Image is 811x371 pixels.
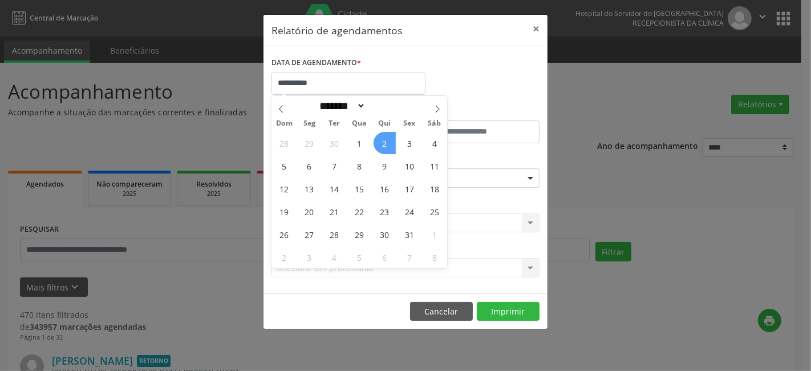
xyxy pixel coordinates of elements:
span: Ter [322,120,347,127]
span: Outubro 16, 2025 [374,178,396,200]
span: Outubro 10, 2025 [399,155,421,177]
span: Outubro 31, 2025 [399,223,421,245]
span: Novembro 4, 2025 [323,246,346,268]
span: Setembro 30, 2025 [323,132,346,154]
span: Novembro 1, 2025 [424,223,446,245]
span: Setembro 29, 2025 [298,132,321,154]
button: Cancelar [410,302,473,321]
span: Outubro 29, 2025 [348,223,371,245]
span: Novembro 8, 2025 [424,246,446,268]
span: Outubro 8, 2025 [348,155,371,177]
span: Outubro 26, 2025 [273,223,295,245]
span: Outubro 1, 2025 [348,132,371,154]
select: Month [315,100,366,112]
span: Outubro 15, 2025 [348,178,371,200]
span: Outubro 22, 2025 [348,200,371,223]
span: Outubro 17, 2025 [399,178,421,200]
span: Novembro 7, 2025 [399,246,421,268]
span: Outubro 7, 2025 [323,155,346,177]
span: Seg [297,120,322,127]
span: Outubro 25, 2025 [424,200,446,223]
span: Outubro 19, 2025 [273,200,295,223]
span: Dom [271,120,297,127]
span: Outubro 9, 2025 [374,155,396,177]
span: Setembro 28, 2025 [273,132,295,154]
span: Outubro 14, 2025 [323,178,346,200]
h5: Relatório de agendamentos [271,23,402,38]
button: Imprimir [477,302,540,321]
label: DATA DE AGENDAMENTO [271,54,361,72]
span: Outubro 2, 2025 [374,132,396,154]
span: Outubro 6, 2025 [298,155,321,177]
span: Qui [372,120,397,127]
span: Novembro 3, 2025 [298,246,321,268]
span: Outubro 18, 2025 [424,178,446,200]
span: Outubro 13, 2025 [298,178,321,200]
span: Outubro 5, 2025 [273,155,295,177]
span: Sex [397,120,422,127]
span: Outubro 27, 2025 [298,223,321,245]
label: ATÉ [408,103,540,120]
span: Outubro 24, 2025 [399,200,421,223]
span: Novembro 2, 2025 [273,246,295,268]
span: Outubro 30, 2025 [374,223,396,245]
span: Qua [347,120,372,127]
button: Close [525,15,548,43]
span: Outubro 3, 2025 [399,132,421,154]
span: Outubro 4, 2025 [424,132,446,154]
span: Outubro 21, 2025 [323,200,346,223]
span: Outubro 11, 2025 [424,155,446,177]
span: Outubro 23, 2025 [374,200,396,223]
span: Sáb [422,120,447,127]
span: Outubro 12, 2025 [273,178,295,200]
span: Outubro 20, 2025 [298,200,321,223]
span: Outubro 28, 2025 [323,223,346,245]
span: Novembro 6, 2025 [374,246,396,268]
span: Novembro 5, 2025 [348,246,371,268]
input: Year [366,100,403,112]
